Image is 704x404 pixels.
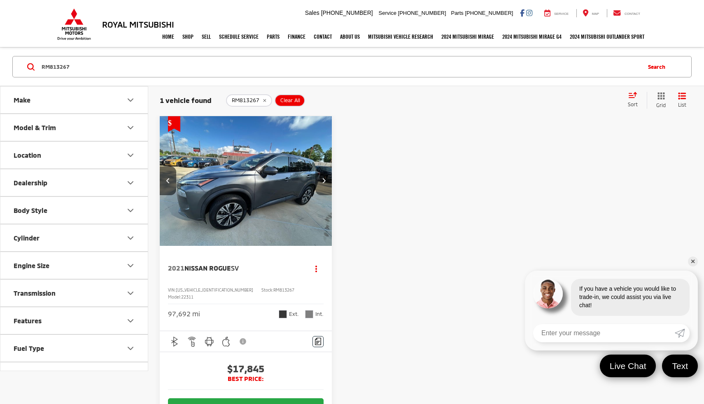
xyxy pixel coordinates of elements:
[204,336,214,347] img: Android Auto
[538,9,575,17] a: Service
[526,9,532,16] a: Instagram: Click to visit our Instagram page
[102,20,174,29] h3: Royal Mitsubishi
[168,264,301,273] a: 2021Nissan RogueSV
[0,335,149,362] button: Fuel TypeFuel Type
[14,317,42,325] div: Features
[187,336,197,347] img: Remote Start
[41,57,640,77] input: Search by Make, Model, or Keyword
[170,336,180,347] img: Bluetooth®
[198,26,215,47] a: Sell
[168,362,324,375] span: $17,845
[14,344,44,352] div: Fuel Type
[678,101,686,108] span: List
[571,279,690,316] div: If you have a vehicle you would like to trade-in, we could assist you via live chat!
[168,116,180,132] span: Get Price Drop Alert
[533,279,563,308] img: Agent profile photo
[520,9,525,16] a: Facebook: Click to visit our Facebook page
[168,294,181,299] span: Model:
[0,307,149,334] button: FeaturesFeatures
[126,178,135,188] div: Dealership
[280,97,300,104] span: Clear All
[14,151,41,159] div: Location
[533,324,675,342] input: Enter your message
[158,26,178,47] a: Home
[176,287,253,292] span: [US_VEHICLE_IDENTIFICATION_NUMBER]
[231,264,239,272] span: SV
[126,95,135,105] div: Make
[0,114,149,141] button: Model & TrimModel & Trim
[263,26,284,47] a: Parts: Opens in a new tab
[451,10,463,16] span: Parts
[336,26,364,47] a: About Us
[279,310,287,318] span: Gun Metallic
[379,10,396,16] span: Service
[232,97,259,104] span: RM813267
[14,289,56,297] div: Transmission
[310,26,336,47] a: Contact
[315,338,322,345] img: Comments
[0,86,149,113] button: MakeMake
[315,166,332,195] button: Next image
[600,355,656,377] a: Live Chat
[159,116,333,245] div: 2021 Nissan Rogue SV 3
[126,206,135,215] div: Body Style
[56,8,93,40] img: Mitsubishi
[576,9,605,17] a: Map
[221,336,231,347] img: Apple CarPlay
[305,9,319,16] span: Sales
[364,26,437,47] a: Mitsubishi Vehicle Research
[647,92,672,109] button: Grid View
[273,287,294,292] span: RM813267
[0,197,149,224] button: Body StyleBody Style
[398,10,446,16] span: [PHONE_NUMBER]
[215,26,263,47] a: Schedule Service: Opens in a new tab
[168,309,200,319] div: 97,692 mi
[168,375,324,383] span: BEST PRICE:
[126,123,135,133] div: Model & Trim
[126,261,135,271] div: Engine Size
[181,294,193,299] span: 22311
[160,96,212,104] span: 1 vehicle found
[14,262,49,269] div: Engine Size
[668,360,692,371] span: Text
[0,169,149,196] button: DealershipDealership
[675,324,690,342] a: Submit
[14,234,40,242] div: Cylinder
[498,26,566,47] a: 2024 Mitsubishi Mirage G4
[168,264,184,272] span: 2021
[437,26,498,47] a: 2024 Mitsubishi Mirage
[321,9,373,16] span: [PHONE_NUMBER]
[465,10,513,16] span: [PHONE_NUMBER]
[554,12,569,16] span: Service
[566,26,648,47] a: 2024 Mitsubishi Outlander SPORT
[236,333,250,350] button: View Disclaimer
[640,56,677,77] button: Search
[309,261,324,276] button: Actions
[168,287,176,292] span: VIN:
[624,92,647,108] button: Select sort value
[226,94,272,107] button: remove RM813267
[126,233,135,243] div: Cylinder
[14,124,56,131] div: Model & Trim
[184,264,231,272] span: Nissan Rogue
[0,252,149,279] button: Engine SizeEngine Size
[0,224,149,251] button: CylinderCylinder
[606,360,650,371] span: Live Chat
[160,166,176,195] button: Previous image
[126,316,135,326] div: Features
[592,12,599,16] span: Map
[178,26,198,47] a: Shop
[315,265,317,272] span: dropdown dots
[126,288,135,298] div: Transmission
[656,102,666,109] span: Grid
[312,336,324,347] button: Comments
[284,26,310,47] a: Finance
[126,150,135,160] div: Location
[628,101,638,107] span: Sort
[662,355,698,377] a: Text
[14,96,30,104] div: Make
[289,310,299,318] span: Ext.
[305,310,313,318] span: Charcoal
[625,12,640,16] span: Contact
